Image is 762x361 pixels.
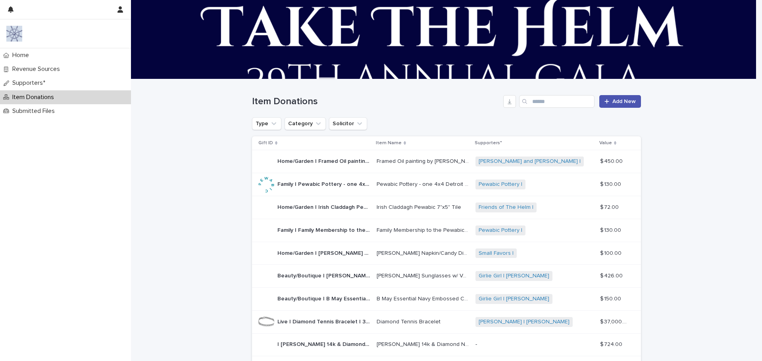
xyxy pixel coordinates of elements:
[600,157,624,165] p: $ 450.00
[479,158,581,165] a: [PERSON_NAME] and [PERSON_NAME] |
[600,202,620,211] p: $ 72.00
[479,204,533,211] a: Friends of The Helm |
[479,250,514,257] a: Small Favors |
[6,26,22,42] img: 9nJvCigXQD6Aux1Mxhwl
[377,340,471,348] p: [PERSON_NAME] 14k & Diamond Necklace
[277,157,372,165] p: Home/Garden | Framed Oil painting by Jane McFeely | 450
[9,94,60,101] p: Item Donations
[252,265,641,288] tr: Beauty/Boutique | [PERSON_NAME] Sunglasses w/ Velvet Hard Case | 426Beauty/Boutique | [PERSON_NAM...
[377,248,471,257] p: Nora Fleming Napkin/Candy Dish with 3 Attachments
[277,317,372,325] p: Live | Diamond Tennis Bracelet | 37000
[377,317,442,325] p: Diamond Tennis Bracelet
[277,202,372,211] p: Home/Garden | Irish Claddagh Pewabic 7"x5" Tile | 72
[377,225,471,234] p: Family Membership to the Pewabic Society and a Detroit 4'x4' Skyline Tile
[475,341,594,348] p: -
[599,139,612,147] p: Value
[277,180,372,188] p: Family | Pewabic Pottery - one 4x4 Detroit tile, one Family level membership | 130
[9,79,52,87] p: Supporters*
[479,181,522,188] a: Pewabic Pottery |
[600,225,623,234] p: $ 130.00
[377,294,471,302] p: B May Essential Navy Embossed Croc Pouch
[600,340,624,348] p: $ 724.00
[479,227,522,234] a: Pewabic Pottery |
[377,202,463,211] p: Irish Claddagh Pewabic 7"x5" Tile
[612,99,636,104] span: Add New
[376,139,402,147] p: Item Name
[252,310,641,333] tr: Live | Diamond Tennis Bracelet | 37000Live | Diamond Tennis Bracelet | 37000 Diamond Tennis Brace...
[377,180,471,188] p: Pewabic Pottery - one 4x4 Detroit tile, one Family level membership
[252,242,641,265] tr: Home/Garden | [PERSON_NAME] Napkin/Candy Dish with 3 Attachments | 100Home/Garden | [PERSON_NAME]...
[9,52,35,59] p: Home
[479,319,570,325] a: [PERSON_NAME] | [PERSON_NAME]
[9,107,61,115] p: Submitted Files
[377,271,471,279] p: [PERSON_NAME] Sunglasses w/ Velvet Hard Case
[600,271,624,279] p: $ 426.00
[519,95,595,108] input: Search
[252,117,281,130] button: Type
[252,219,641,242] tr: Family | Family Membership to the Pewabic Society and a Detroit 4'x4' Skyline Tile | 130Family | ...
[479,296,549,302] a: Girlie Girl | [PERSON_NAME]
[252,196,641,219] tr: Home/Garden | Irish Claddagh Pewabic 7"x5" Tile | 72Home/Garden | Irish Claddagh Pewabic 7"x5" Ti...
[277,248,372,257] p: Home/Garden | Nora Fleming Napkin/Candy Dish with 3 Attachments | 100
[600,317,630,325] p: $ 37,000.00
[277,294,372,302] p: Beauty/Boutique | B May Essential Navy Embossed Croc Pouch | 150
[258,139,273,147] p: Gift ID
[600,248,623,257] p: $ 100.00
[277,340,372,348] p: | [PERSON_NAME] 14k & Diamond Necklace | 724
[252,333,641,356] tr: | [PERSON_NAME] 14k & Diamond Necklace | 724| [PERSON_NAME] 14k & Diamond Necklace | 724 [PERSON_...
[600,180,623,188] p: $ 130.00
[252,173,641,196] tr: Family | Pewabic Pottery - one 4x4 Detroit tile, one Family level membership | 130Family | Pewabi...
[9,65,66,73] p: Revenue Sources
[479,273,549,279] a: Girlie Girl | [PERSON_NAME]
[475,139,502,147] p: Supporters*
[277,271,372,279] p: Beauty/Boutique | Tom Ford Sunglasses w/ Velvet Hard Case | 426
[252,96,500,107] h1: Item Donations
[377,157,471,165] p: Framed Oil painting by [PERSON_NAME]
[329,117,367,130] button: Solicitor
[277,225,372,234] p: Family | Family Membership to the Pewabic Society and a Detroit 4'x4' Skyline Tile | 130
[599,95,641,108] a: Add New
[252,150,641,173] tr: Home/Garden | Framed Oil painting by [PERSON_NAME] | 450Home/Garden | Framed Oil painting by [PER...
[252,288,641,311] tr: Beauty/Boutique | B May Essential Navy Embossed Croc Pouch | 150Beauty/Boutique | B May Essential...
[600,294,623,302] p: $ 150.00
[285,117,326,130] button: Category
